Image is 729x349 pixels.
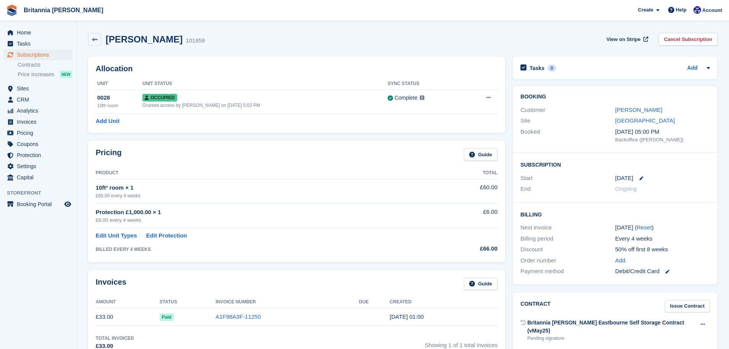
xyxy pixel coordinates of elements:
div: Total Invoiced [96,335,134,342]
div: Site [520,116,615,125]
div: Backoffice ([PERSON_NAME]) [615,136,710,144]
h2: Tasks [530,65,545,72]
h2: Booking [520,94,710,100]
span: Tasks [17,38,63,49]
div: BILLED EVERY 4 WEEKS [96,246,433,253]
th: Status [160,296,215,308]
div: £6.00 every 4 weeks [96,216,433,224]
span: Booking Portal [17,199,63,210]
div: Britannia [PERSON_NAME] Eastbourne Self Storage Contract (vMay25) [527,319,696,335]
th: Due [359,296,390,308]
td: £33.00 [96,308,160,326]
div: Start [520,174,615,183]
h2: Subscription [520,161,710,168]
a: menu [4,161,72,172]
a: Add Unit [96,117,119,126]
span: Protection [17,150,63,161]
div: Billing period [520,234,615,243]
span: Capital [17,172,63,183]
a: menu [4,139,72,149]
div: End [520,185,615,193]
img: icon-info-grey-7440780725fd019a000dd9b08b2336e03edf1995a4989e88bcd33f0948082b44.svg [420,95,424,100]
th: Product [96,167,433,179]
a: Issue Contract [665,300,710,313]
div: [DATE] 05:00 PM [615,128,710,136]
span: Paid [160,313,174,321]
a: Cancel Subscription [659,33,718,46]
div: Customer [520,106,615,115]
span: Price increases [18,71,54,78]
a: Preview store [63,200,72,209]
a: View on Stripe [603,33,650,46]
a: menu [4,116,72,127]
span: Invoices [17,116,63,127]
span: Storefront [7,189,76,197]
a: menu [4,199,72,210]
div: £66.00 [433,244,497,253]
div: Booked [520,128,615,144]
h2: Billing [520,210,710,218]
th: Sync Status [388,78,464,90]
span: Help [676,6,687,14]
h2: Allocation [96,64,497,73]
div: 101859 [186,36,205,45]
div: £60.00 every 4 weeks [96,192,433,199]
a: menu [4,49,72,60]
span: Analytics [17,105,63,116]
a: menu [4,128,72,138]
span: Ongoing [615,185,637,192]
th: Unit [96,78,142,90]
a: Guide [464,148,497,161]
div: 0028 [97,93,142,102]
span: Coupons [17,139,63,149]
div: 10ft² room [97,102,142,109]
span: Create [638,6,653,14]
a: Add [687,64,698,73]
div: 0 [548,65,556,72]
div: Debit/Credit Card [615,267,710,276]
th: Invoice Number [215,296,359,308]
span: Home [17,27,63,38]
h2: Pricing [96,148,122,161]
td: £6.00 [433,203,497,228]
a: menu [4,105,72,116]
div: Granted access by [PERSON_NAME] on [DATE] 5:02 PM [142,102,388,109]
h2: Invoices [96,278,126,290]
div: Discount [520,245,615,254]
a: menu [4,150,72,161]
div: Every 4 weeks [615,234,710,243]
a: menu [4,94,72,105]
a: Add [615,256,626,265]
div: Payment method [520,267,615,276]
div: Complete [395,94,418,102]
a: A1F98A3F-11250 [215,313,261,320]
a: menu [4,38,72,49]
span: Pricing [17,128,63,138]
th: Created [390,296,497,308]
time: 2025-08-16 00:00:00 UTC [615,174,633,183]
th: Unit Status [142,78,388,90]
a: [GEOGRAPHIC_DATA] [615,117,675,124]
a: Guide [464,278,497,290]
a: Edit Unit Types [96,231,137,240]
th: Total [433,167,497,179]
a: [PERSON_NAME] [615,107,662,113]
span: Subscriptions [17,49,63,60]
a: menu [4,83,72,94]
span: View on Stripe [607,36,641,43]
div: 50% off first 8 weeks [615,245,710,254]
span: Occupied [142,94,177,102]
div: [DATE] ( ) [615,223,710,232]
h2: [PERSON_NAME] [106,34,183,44]
span: Sites [17,83,63,94]
div: Next invoice [520,223,615,232]
span: CRM [17,94,63,105]
span: Account [702,7,722,14]
a: Contracts [18,61,72,69]
a: Reset [637,224,652,231]
img: stora-icon-8386f47178a22dfd0bd8f6a31ec36ba5ce8667c1dd55bd0f319d3a0aa187defe.svg [6,5,18,16]
div: 10ft² room × 1 [96,184,433,192]
a: menu [4,172,72,183]
div: Protection £1,000.00 × 1 [96,208,433,217]
td: £60.00 [433,179,497,203]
